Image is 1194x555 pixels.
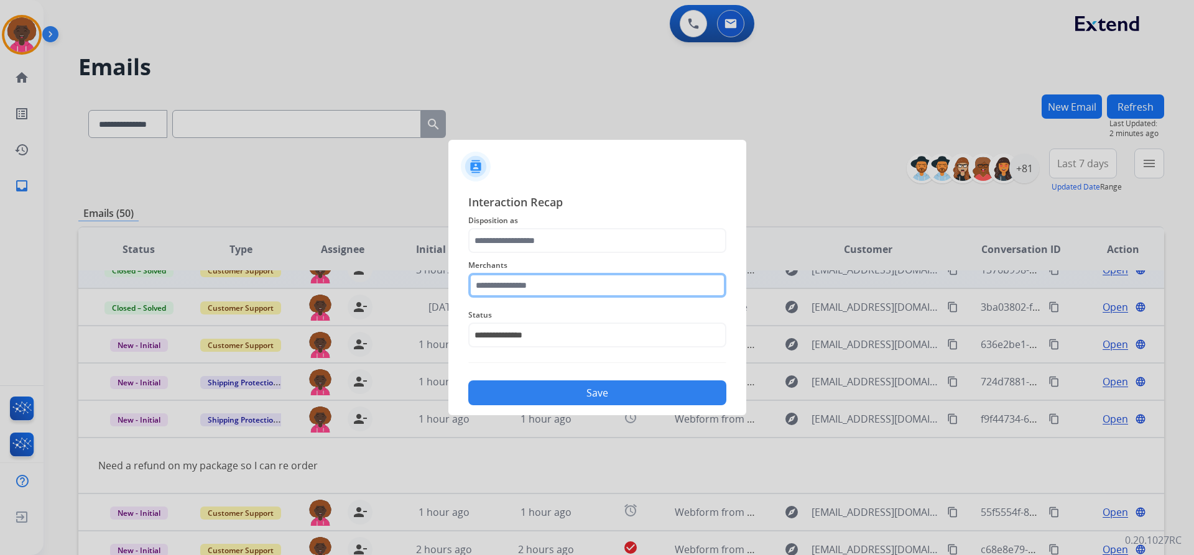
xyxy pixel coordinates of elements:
span: Status [468,308,726,323]
img: contact-recap-line.svg [468,362,726,363]
span: Interaction Recap [468,193,726,213]
button: Save [468,380,726,405]
span: Merchants [468,258,726,273]
p: 0.20.1027RC [1125,533,1182,548]
img: contactIcon [461,152,491,181]
span: Disposition as [468,213,726,228]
